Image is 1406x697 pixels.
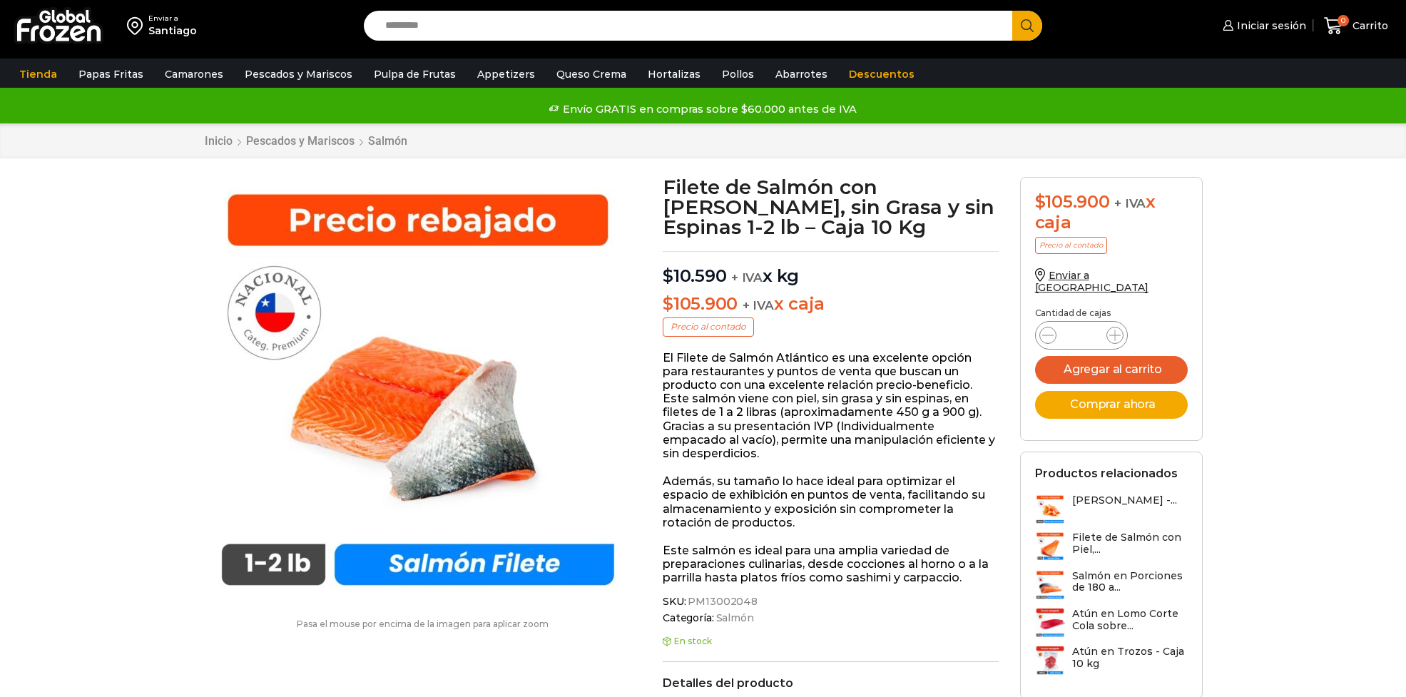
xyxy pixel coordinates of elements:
a: Pescados y Mariscos [245,134,355,148]
span: Iniciar sesión [1233,19,1306,33]
a: Enviar a [GEOGRAPHIC_DATA] [1035,269,1149,294]
a: Atún en Lomo Corte Cola sobre... [1035,608,1188,639]
p: Precio al contado [1035,237,1107,254]
a: Appetizers [470,61,542,88]
a: Pollos [715,61,761,88]
button: Agregar al carrito [1035,356,1188,384]
span: $ [1035,191,1046,212]
span: PM13002048 [686,596,758,608]
nav: Breadcrumb [204,134,408,148]
a: Salmón en Porciones de 180 a... [1035,570,1188,601]
p: Este salmón es ideal para una amplia variedad de preparaciones culinarias, desde cocciones al hor... [663,544,999,585]
bdi: 105.900 [663,293,738,314]
div: Enviar a [148,14,197,24]
button: Search button [1012,11,1042,41]
p: Precio al contado [663,317,754,336]
p: El Filete de Salmón Atlántico es una excelente opción para restaurantes y puntos de venta que bus... [663,351,999,461]
a: Descuentos [842,61,922,88]
a: 0 Carrito [1320,9,1392,43]
img: address-field-icon.svg [127,14,148,38]
a: Pulpa de Frutas [367,61,463,88]
a: [PERSON_NAME] -... [1035,494,1177,524]
a: Camarones [158,61,230,88]
a: Abarrotes [768,61,835,88]
span: $ [663,265,673,286]
a: Pescados y Mariscos [238,61,360,88]
h1: Filete de Salmón con [PERSON_NAME], sin Grasa y sin Espinas 1-2 lb – Caja 10 Kg [663,177,999,237]
button: Comprar ahora [1035,391,1188,419]
h3: Atún en Trozos - Caja 10 kg [1072,646,1188,670]
h2: Detalles del producto [663,676,999,690]
p: Además, su tamaño lo hace ideal para optimizar el espacio de exhibición en puntos de venta, facil... [663,474,999,529]
a: Salmón [714,612,754,624]
a: Hortalizas [641,61,708,88]
a: Tienda [12,61,64,88]
input: Product quantity [1068,325,1095,345]
p: Pasa el mouse por encima de la imagen para aplicar zoom [204,619,642,629]
h3: [PERSON_NAME] -... [1072,494,1177,507]
img: filete salmon 1-2 libras [204,177,632,605]
a: Inicio [204,134,233,148]
p: Cantidad de cajas [1035,308,1188,318]
span: + IVA [743,298,774,312]
h2: Productos relacionados [1035,467,1178,480]
a: Atún en Trozos - Caja 10 kg [1035,646,1188,676]
span: Carrito [1349,19,1388,33]
h3: Salmón en Porciones de 180 a... [1072,570,1188,594]
span: SKU: [663,596,999,608]
span: + IVA [1114,196,1146,210]
h3: Filete de Salmón con Piel,... [1072,531,1188,556]
p: x kg [663,251,999,287]
bdi: 10.590 [663,265,726,286]
div: Santiago [148,24,197,38]
a: Iniciar sesión [1219,11,1306,40]
span: Categoría: [663,612,999,624]
a: Papas Fritas [71,61,151,88]
h3: Atún en Lomo Corte Cola sobre... [1072,608,1188,632]
p: En stock [663,636,999,646]
bdi: 105.900 [1035,191,1110,212]
p: x caja [663,294,999,315]
span: + IVA [731,270,763,285]
span: $ [663,293,673,314]
div: x caja [1035,192,1188,233]
a: Filete de Salmón con Piel,... [1035,531,1188,562]
a: Salmón [367,134,408,148]
span: 0 [1338,15,1349,26]
a: Queso Crema [549,61,633,88]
